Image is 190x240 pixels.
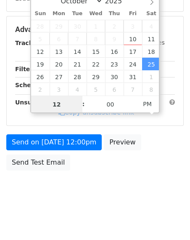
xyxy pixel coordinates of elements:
span: October 17, 2025 [124,45,142,58]
span: October 9, 2025 [105,32,124,45]
span: : [82,96,85,112]
strong: Unsubscribe [15,99,56,106]
span: November 8, 2025 [142,83,161,96]
span: September 29, 2025 [50,20,68,32]
span: October 6, 2025 [50,32,68,45]
a: Copy unsubscribe link [58,109,134,116]
span: October 20, 2025 [50,58,68,70]
span: October 24, 2025 [124,58,142,70]
span: September 30, 2025 [68,20,87,32]
span: October 26, 2025 [31,70,50,83]
span: October 29, 2025 [87,70,105,83]
span: Click to toggle [136,96,159,112]
span: October 2, 2025 [105,20,124,32]
span: Fri [124,11,142,16]
input: Hour [31,96,82,113]
span: November 2, 2025 [31,83,50,96]
span: September 28, 2025 [31,20,50,32]
span: November 6, 2025 [105,83,124,96]
span: October 27, 2025 [50,70,68,83]
span: October 8, 2025 [87,32,105,45]
a: Send on [DATE] 12:00pm [6,134,102,150]
span: November 5, 2025 [87,83,105,96]
span: October 13, 2025 [50,45,68,58]
span: October 31, 2025 [124,70,142,83]
span: October 23, 2025 [105,58,124,70]
span: November 1, 2025 [142,70,161,83]
span: October 10, 2025 [124,32,142,45]
span: October 18, 2025 [142,45,161,58]
strong: Tracking [15,40,43,46]
span: Sun [31,11,50,16]
span: Tue [68,11,87,16]
span: October 7, 2025 [68,32,87,45]
span: October 14, 2025 [68,45,87,58]
span: October 15, 2025 [87,45,105,58]
span: October 1, 2025 [87,20,105,32]
input: Minute [85,96,136,113]
span: October 22, 2025 [87,58,105,70]
a: Send Test Email [6,155,70,171]
a: Preview [104,134,141,150]
span: Wed [87,11,105,16]
iframe: Chat Widget [148,200,190,240]
span: November 4, 2025 [68,83,87,96]
span: October 12, 2025 [31,45,50,58]
strong: Schedule [15,82,45,88]
span: October 5, 2025 [31,32,50,45]
span: Sat [142,11,161,16]
span: November 3, 2025 [50,83,68,96]
span: October 11, 2025 [142,32,161,45]
h5: Advanced [15,25,175,34]
label: UTM Codes [132,38,164,47]
span: October 3, 2025 [124,20,142,32]
span: October 30, 2025 [105,70,124,83]
span: November 7, 2025 [124,83,142,96]
span: October 4, 2025 [142,20,161,32]
strong: Filters [15,66,37,72]
span: October 16, 2025 [105,45,124,58]
span: Thu [105,11,124,16]
span: October 21, 2025 [68,58,87,70]
span: October 19, 2025 [31,58,50,70]
span: October 25, 2025 [142,58,161,70]
span: Mon [50,11,68,16]
span: October 28, 2025 [68,70,87,83]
